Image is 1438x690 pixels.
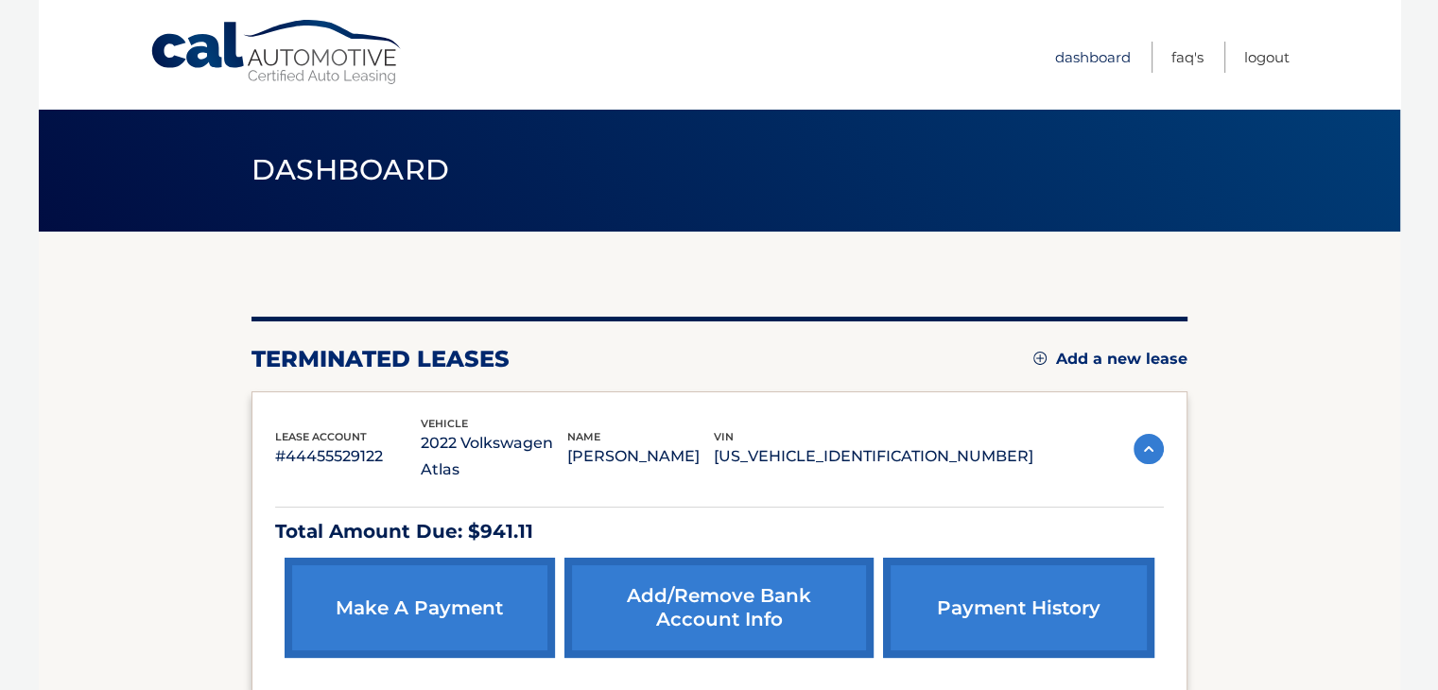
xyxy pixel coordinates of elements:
[149,19,405,86] a: Cal Automotive
[1055,42,1131,73] a: Dashboard
[285,558,555,658] a: make a payment
[1171,42,1204,73] a: FAQ's
[421,417,468,430] span: vehicle
[714,443,1033,470] p: [US_VEHICLE_IDENTIFICATION_NUMBER]
[251,345,510,373] h2: terminated leases
[1244,42,1290,73] a: Logout
[421,430,567,483] p: 2022 Volkswagen Atlas
[275,430,367,443] span: lease account
[883,558,1153,658] a: payment history
[567,430,600,443] span: name
[567,443,714,470] p: [PERSON_NAME]
[275,443,422,470] p: #44455529122
[1033,352,1047,365] img: add.svg
[275,515,1164,548] p: Total Amount Due: $941.11
[564,558,874,658] a: Add/Remove bank account info
[1033,350,1187,369] a: Add a new lease
[714,430,734,443] span: vin
[251,152,450,187] span: Dashboard
[1134,434,1164,464] img: accordion-active.svg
